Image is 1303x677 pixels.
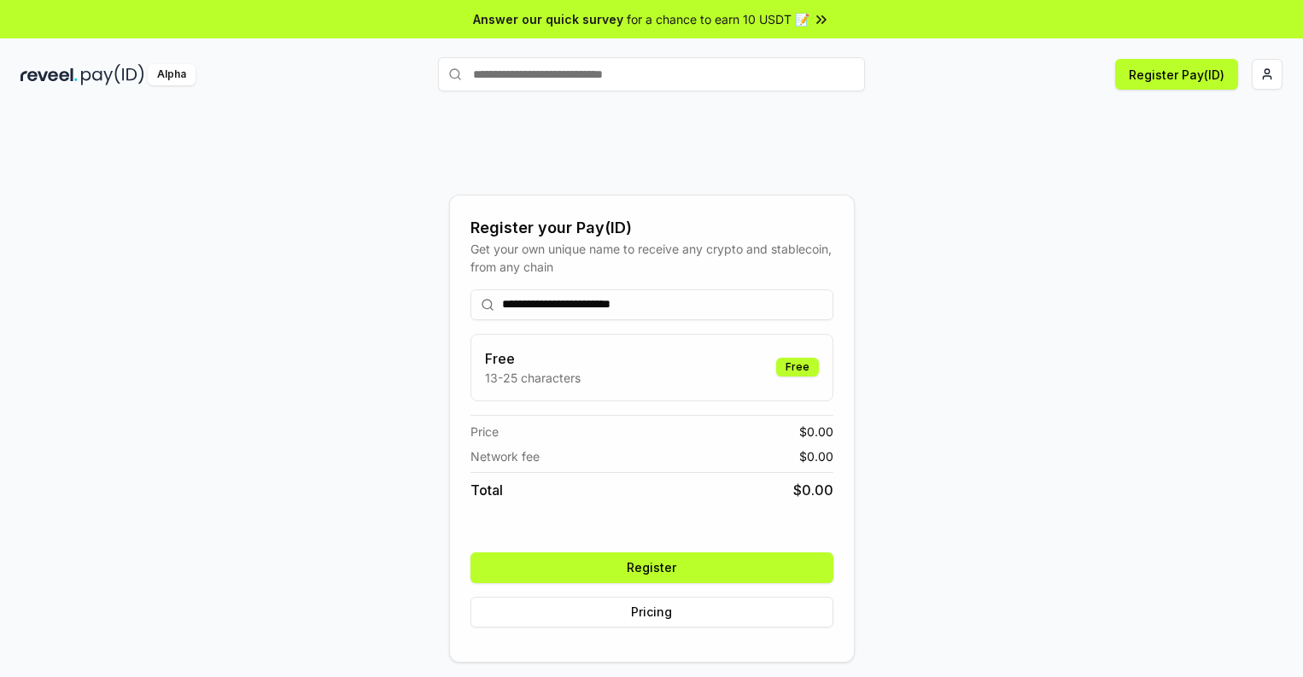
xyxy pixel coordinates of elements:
[473,10,623,28] span: Answer our quick survey
[485,348,581,369] h3: Free
[470,216,833,240] div: Register your Pay(ID)
[470,597,833,627] button: Pricing
[627,10,809,28] span: for a chance to earn 10 USDT 📝
[776,358,819,376] div: Free
[1115,59,1238,90] button: Register Pay(ID)
[148,64,196,85] div: Alpha
[470,447,540,465] span: Network fee
[470,423,499,441] span: Price
[799,447,833,465] span: $ 0.00
[470,480,503,500] span: Total
[470,552,833,583] button: Register
[81,64,144,85] img: pay_id
[470,240,833,276] div: Get your own unique name to receive any crypto and stablecoin, from any chain
[485,369,581,387] p: 13-25 characters
[793,480,833,500] span: $ 0.00
[20,64,78,85] img: reveel_dark
[799,423,833,441] span: $ 0.00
